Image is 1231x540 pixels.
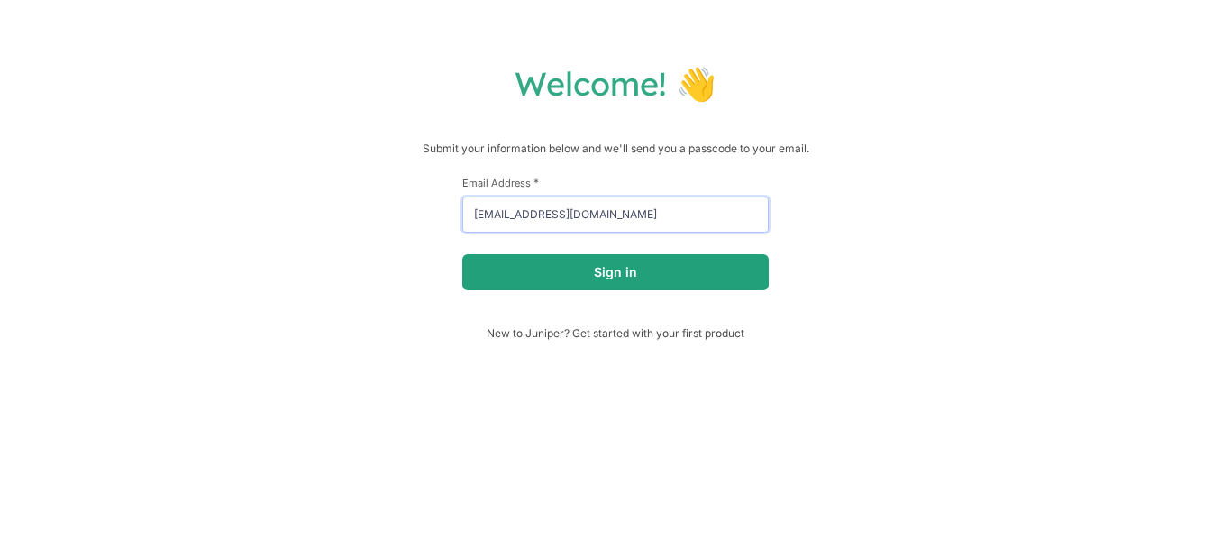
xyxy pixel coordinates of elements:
label: Email Address [462,176,769,189]
button: Sign in [462,254,769,290]
span: This field is required. [533,176,539,189]
p: Submit your information below and we'll send you a passcode to your email. [18,140,1213,158]
input: email@example.com [462,197,769,233]
h1: Welcome! 👋 [18,63,1213,104]
span: New to Juniper? Get started with your first product [462,326,769,340]
keeper-lock: Open Keeper Popup [736,204,758,225]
